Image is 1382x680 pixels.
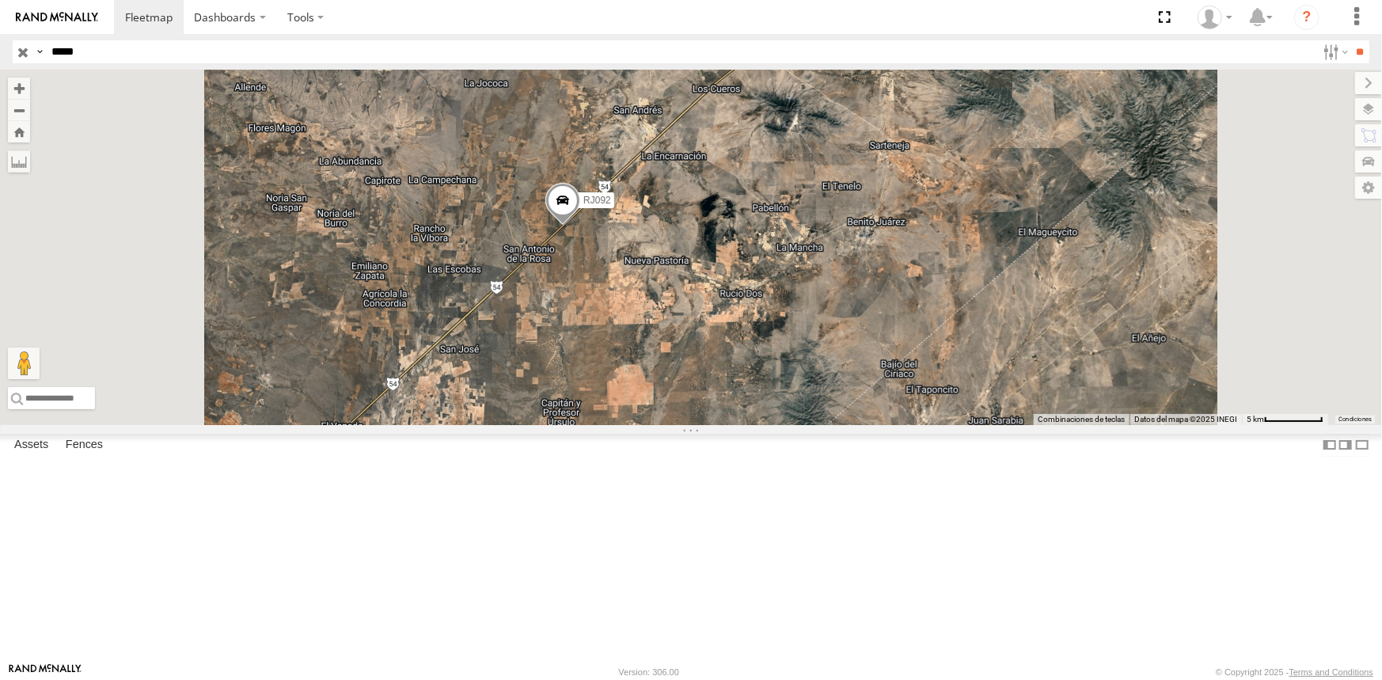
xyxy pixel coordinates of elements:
div: Version: 306.00 [619,667,679,677]
a: Terms and Conditions [1289,667,1373,677]
label: Fences [58,434,111,456]
label: Map Settings [1355,177,1382,199]
label: Dock Summary Table to the Left [1322,434,1338,457]
button: Zoom out [8,99,30,121]
button: Zoom in [8,78,30,99]
button: Zoom Home [8,121,30,142]
label: Measure [8,150,30,173]
label: Dock Summary Table to the Right [1338,434,1354,457]
button: Arrastra el hombrecito naranja al mapa para abrir Street View [8,348,40,379]
a: Condiciones (se abre en una nueva pestaña) [1338,416,1372,423]
span: RJ092 [583,195,611,206]
button: Escala del mapa: 5 km por 71 píxeles [1242,414,1328,425]
label: Search Filter Options [1317,40,1351,63]
img: rand-logo.svg [16,12,98,23]
i: ? [1294,5,1319,30]
div: © Copyright 2025 - [1216,667,1373,677]
label: Search Query [33,40,46,63]
span: Datos del mapa ©2025 INEGI [1134,415,1237,424]
a: Visit our Website [9,664,82,680]
div: Reynaldo Alvarado [1192,6,1238,29]
label: Hide Summary Table [1354,434,1370,457]
label: Assets [6,434,56,456]
button: Combinaciones de teclas [1038,414,1125,425]
span: 5 km [1247,415,1264,424]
